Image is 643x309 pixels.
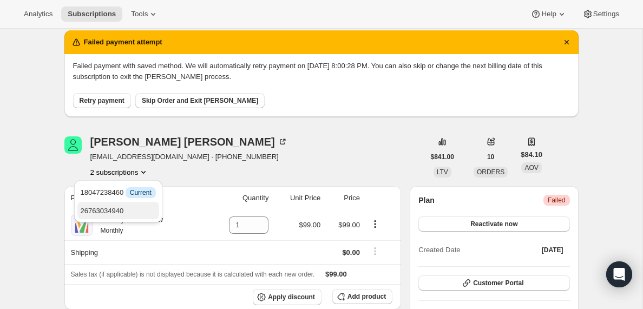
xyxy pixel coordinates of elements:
[481,149,501,165] button: 10
[253,289,321,305] button: Apply discount
[81,207,124,215] span: 26763034940
[418,275,569,291] button: Customer Portal
[473,279,523,287] span: Customer Portal
[418,245,460,255] span: Created Date
[77,183,159,201] button: 18047238460 InfoCurrent
[77,202,159,219] button: 26763034940
[576,6,626,22] button: Settings
[347,292,386,301] span: Add product
[470,220,517,228] span: Reactivate now
[90,152,288,162] span: [EMAIL_ADDRESS][DOMAIN_NAME] · [PHONE_NUMBER]
[342,248,360,257] span: $0.00
[64,186,208,210] th: Product
[68,10,116,18] span: Subscriptions
[71,271,315,278] span: Sales tax (if applicable) is not displayed because it is calculated with each new order.
[418,195,435,206] h2: Plan
[366,245,384,257] button: Shipping actions
[366,218,384,230] button: Product actions
[61,6,122,22] button: Subscriptions
[84,37,162,48] h2: Failed payment attempt
[124,6,165,22] button: Tools
[142,96,258,105] span: Skip Order and Exit [PERSON_NAME]
[524,164,538,172] span: AOV
[24,10,53,18] span: Analytics
[73,61,570,82] p: Failed payment with saved method. We will automatically retry payment on [DATE] 8:00:28 PM. You c...
[418,216,569,232] button: Reactivate now
[541,10,556,18] span: Help
[80,96,124,105] span: Retry payment
[324,186,363,210] th: Price
[325,270,347,278] span: $99.00
[207,186,272,210] th: Quantity
[559,35,574,50] button: Dismiss notification
[90,167,149,177] button: Product actions
[131,10,148,18] span: Tools
[73,93,131,108] button: Retry payment
[299,221,321,229] span: $99.00
[593,10,619,18] span: Settings
[424,149,461,165] button: $841.00
[81,188,156,196] span: 18047238460
[90,136,288,147] div: [PERSON_NAME] [PERSON_NAME]
[524,6,573,22] button: Help
[521,149,542,160] span: $84.10
[548,196,566,205] span: Failed
[477,168,504,176] span: ORDERS
[431,153,454,161] span: $841.00
[487,153,494,161] span: 10
[272,186,324,210] th: Unit Price
[135,93,265,108] button: Skip Order and Exit [PERSON_NAME]
[542,246,563,254] span: [DATE]
[437,168,448,176] span: LTV
[535,242,570,258] button: [DATE]
[268,293,315,301] span: Apply discount
[64,136,82,154] span: Lydia Coleman
[17,6,59,22] button: Analytics
[606,261,632,287] div: Open Intercom Messenger
[338,221,360,229] span: $99.00
[332,289,392,304] button: Add product
[130,188,152,197] span: Current
[64,240,208,264] th: Shipping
